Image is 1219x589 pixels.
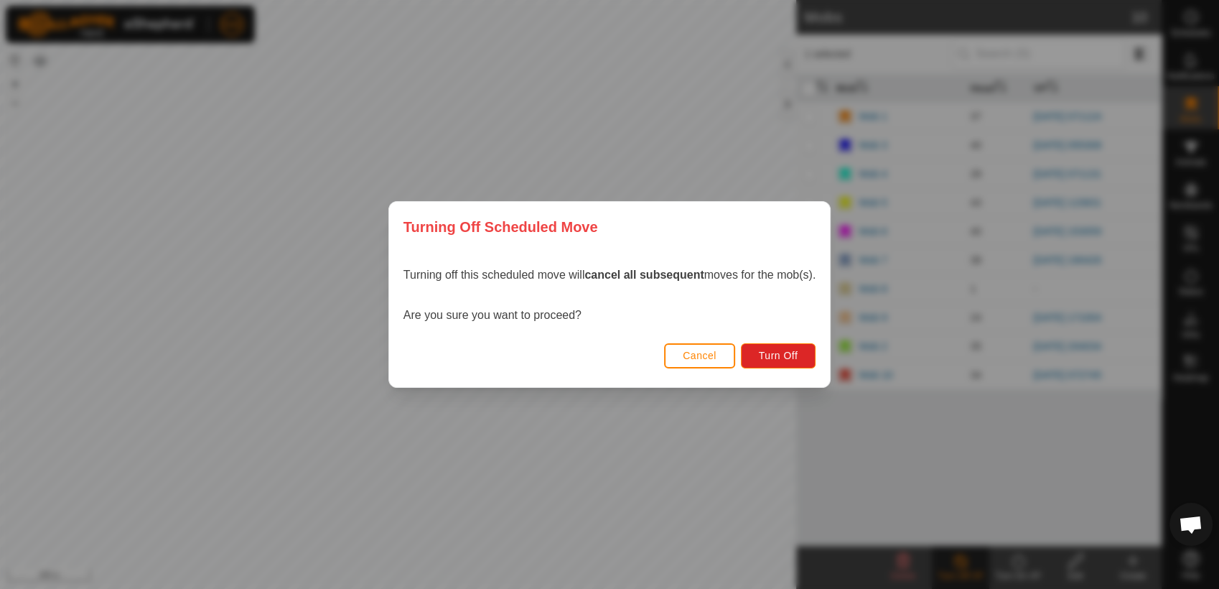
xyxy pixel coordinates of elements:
[664,343,735,368] button: Cancel
[403,216,598,238] span: Turning Off Scheduled Move
[1169,503,1213,546] div: Open chat
[683,350,716,361] span: Cancel
[403,307,816,324] p: Are you sure you want to proceed?
[403,266,816,284] p: Turning off this scheduled move will moves for the mob(s).
[741,343,816,368] button: Turn Off
[759,350,798,361] span: Turn Off
[584,269,704,281] strong: cancel all subsequent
